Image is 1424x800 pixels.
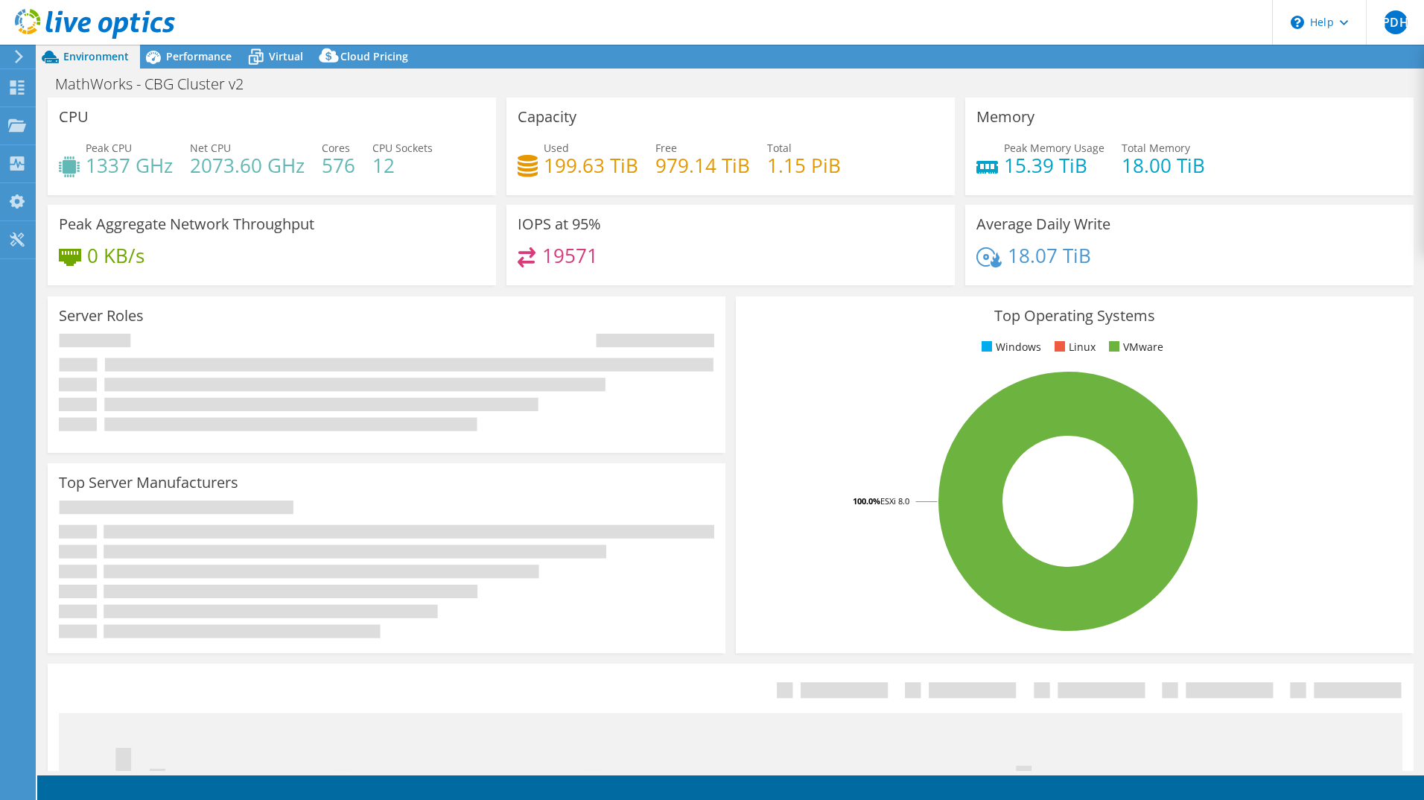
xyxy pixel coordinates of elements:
h4: 0 KB/s [87,247,144,264]
h3: IOPS at 95% [518,216,601,232]
h4: 979.14 TiB [655,157,750,174]
h3: Top Operating Systems [747,308,1402,324]
tspan: ESXi 8.0 [880,495,909,507]
span: Cores [322,141,350,155]
span: CPU Sockets [372,141,433,155]
svg: \n [1291,16,1304,29]
h4: 199.63 TiB [544,157,638,174]
h4: 18.07 TiB [1008,247,1091,264]
h3: Server Roles [59,308,144,324]
h3: Average Daily Write [976,216,1110,232]
span: Peak Memory Usage [1004,141,1104,155]
tspan: 100.0% [853,495,880,507]
h3: Memory [976,109,1034,125]
li: Linux [1051,339,1096,355]
h4: 18.00 TiB [1122,157,1205,174]
h4: 2073.60 GHz [190,157,305,174]
h3: Capacity [518,109,576,125]
span: Used [544,141,569,155]
h4: 15.39 TiB [1004,157,1104,174]
span: Virtual [269,49,303,63]
span: Total Memory [1122,141,1190,155]
h3: CPU [59,109,89,125]
span: Cloud Pricing [340,49,408,63]
span: Net CPU [190,141,231,155]
span: PDH [1384,10,1408,34]
span: Performance [166,49,232,63]
h1: MathWorks - CBG Cluster v2 [48,76,267,92]
h4: 1.15 PiB [767,157,841,174]
li: VMware [1105,339,1163,355]
h4: 576 [322,157,355,174]
li: Windows [978,339,1041,355]
h3: Top Server Manufacturers [59,474,238,491]
h4: 19571 [542,247,598,264]
span: Peak CPU [86,141,132,155]
h4: 12 [372,157,433,174]
span: Environment [63,49,129,63]
span: Free [655,141,677,155]
h4: 1337 GHz [86,157,173,174]
span: Total [767,141,792,155]
h3: Peak Aggregate Network Throughput [59,216,314,232]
